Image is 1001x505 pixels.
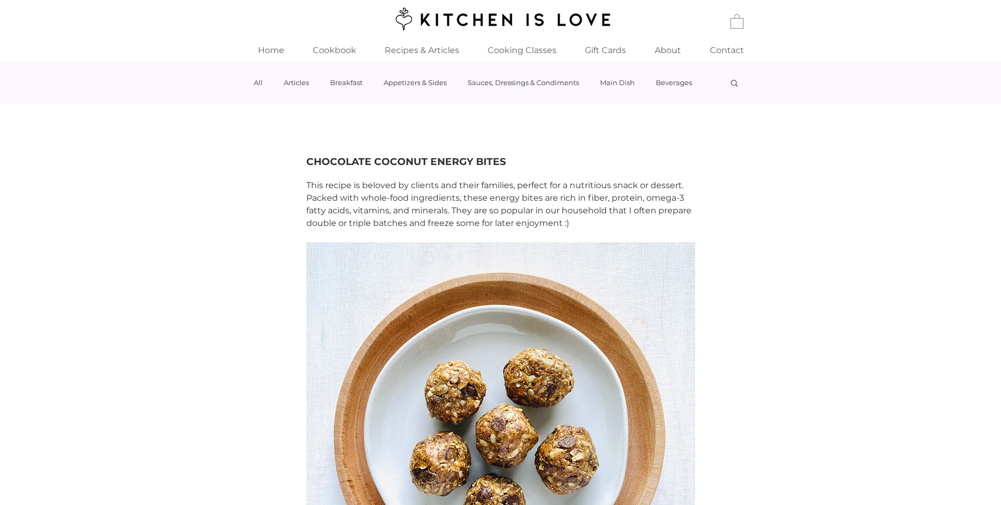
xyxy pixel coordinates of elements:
[306,155,695,169] h1: CHOCOLATE COCONUT ENERGY BITES
[299,39,370,61] a: Cookbook
[284,78,309,87] a: Articles
[656,78,692,87] a: Beverages
[243,39,758,61] nav: Site
[253,39,290,61] p: Home
[641,39,696,61] a: About
[370,39,474,61] a: Recipes & Articles
[571,39,641,61] a: Gift Cards
[729,78,739,87] div: Search
[330,78,363,87] a: Breakfast
[705,39,749,61] p: Contact
[254,78,263,87] a: All
[243,39,299,61] a: Home
[379,39,465,61] p: Recipes & Articles
[468,78,579,87] a: Sauces, Dressings & Condiments
[600,78,635,87] a: Main Dish
[482,39,562,61] p: Cooking Classes
[649,39,686,61] p: About
[580,39,631,61] p: Gift Cards
[306,180,694,228] span: This recipe is beloved by clients and their families, perfect for a nutritious snack or dessert. ...
[307,39,362,61] p: Cookbook
[252,61,719,104] nav: Blog
[388,6,613,32] img: Kitchen is Love logo
[474,39,571,61] div: Cooking Classes
[696,39,758,61] a: Contact
[384,78,447,87] a: Appetizers & Sides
